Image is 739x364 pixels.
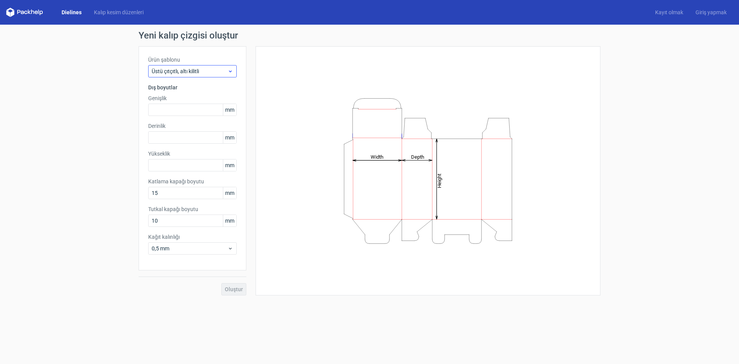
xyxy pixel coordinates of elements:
font: Üstü çıtçıtlı, altı kilitli [152,68,199,74]
font: Yükseklik [148,151,170,157]
a: Giriş yapmak [689,8,733,16]
font: 0,5 mm [152,245,169,252]
tspan: Depth [411,154,424,159]
font: Giriş yapmak [696,9,727,15]
a: Dielines [55,8,88,16]
font: Katlama kapağı boyutu [148,178,204,185]
font: Genişlik [148,95,167,101]
font: Yeni kalıp çizgisi oluştur [139,30,238,41]
font: Dielines [62,9,82,15]
font: mm [225,218,234,224]
font: Kalıp kesim düzenleri [94,9,144,15]
font: Ürün şablonu [148,57,180,63]
font: mm [225,162,234,168]
a: Kalıp kesim düzenleri [88,8,150,16]
font: mm [225,134,234,141]
font: mm [225,107,234,113]
font: Kağıt kalınlığı [148,234,180,240]
font: Tutkal kapağı boyutu [148,206,198,212]
font: Derinlik [148,123,166,129]
font: Dış boyutlar [148,84,177,91]
tspan: Width [371,154,383,159]
tspan: Height [436,173,442,188]
font: mm [225,190,234,196]
font: Kayıt olmak [655,9,683,15]
a: Kayıt olmak [649,8,689,16]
